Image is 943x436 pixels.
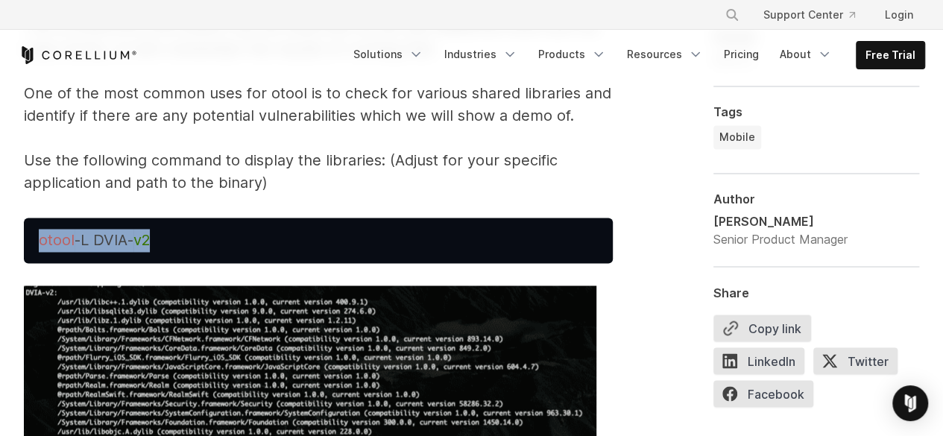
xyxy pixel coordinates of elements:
div: Tags [713,105,919,120]
a: Free Trial [857,42,924,69]
span: Mobile [719,130,755,145]
div: Navigation Menu [707,1,925,28]
a: Corellium Home [19,46,137,64]
a: Mobile [713,126,761,150]
div: Navigation Menu [344,41,925,69]
a: Solutions [344,41,432,68]
span: LinkedIn [713,348,804,375]
div: Open Intercom Messenger [892,385,928,421]
a: LinkedIn [713,348,813,381]
a: About [771,41,841,68]
p: This architecture information can be important as we use additional tools such as class-dump, so ... [24,15,613,194]
a: Resources [618,41,712,68]
span: Facebook [713,381,813,408]
a: Twitter [813,348,906,381]
button: Copy link [713,315,811,342]
div: Senior Product Manager [713,231,848,249]
a: Products [529,41,615,68]
span: Twitter [813,348,898,375]
a: Support Center [751,1,867,28]
a: Pricing [715,41,768,68]
div: Author [713,192,919,207]
span: -L DVIA- [75,231,133,249]
a: Facebook [713,381,822,414]
button: Search [719,1,745,28]
a: Industries [435,41,526,68]
div: Share [713,285,919,300]
div: [PERSON_NAME] [713,213,848,231]
a: Login [873,1,925,28]
span: v2 [133,231,150,249]
span: otool [39,231,75,249]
